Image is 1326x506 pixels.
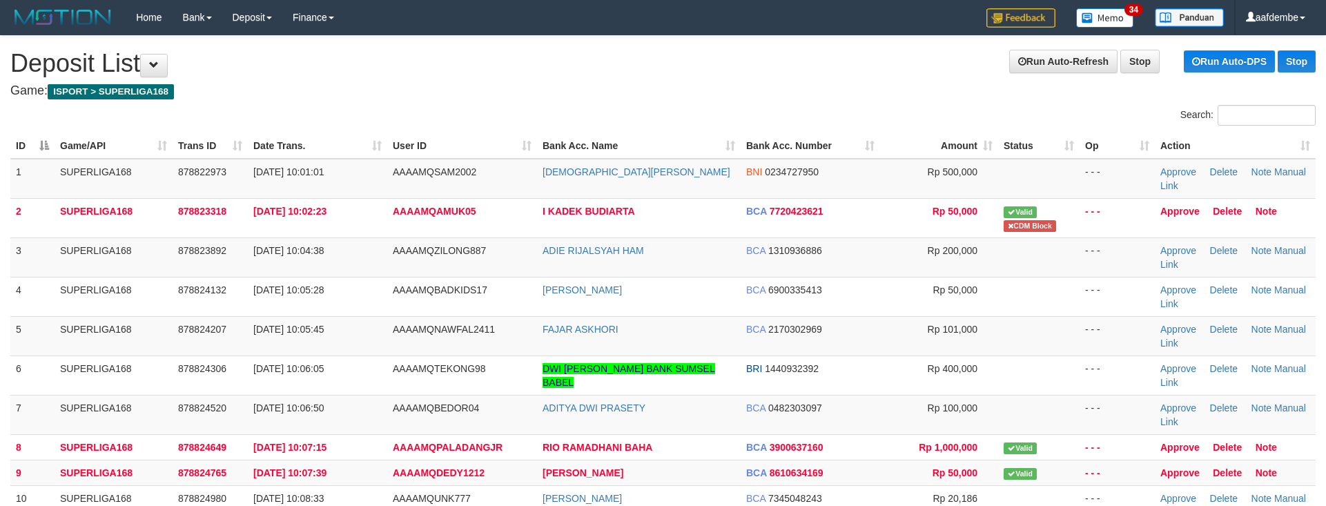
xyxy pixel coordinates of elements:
span: Valid transaction [1004,442,1037,454]
span: Rp 50,000 [933,284,977,295]
span: Copy 6900335413 to clipboard [768,284,822,295]
span: BCA [746,467,767,478]
a: [DEMOGRAPHIC_DATA][PERSON_NAME] [543,166,730,177]
span: 878824765 [178,467,226,478]
th: Bank Acc. Name: activate to sort column ascending [537,133,741,159]
span: AAAAMQZILONG887 [393,245,486,256]
span: 878824520 [178,402,226,413]
span: Rp 100,000 [928,402,977,413]
span: 878823318 [178,206,226,217]
label: Search: [1180,105,1316,126]
td: SUPERLIGA168 [55,159,173,199]
span: 878822973 [178,166,226,177]
a: Delete [1213,206,1242,217]
span: Copy 3900637160 to clipboard [770,442,823,453]
a: Note [1256,467,1277,478]
th: Amount: activate to sort column ascending [880,133,998,159]
span: Transfer CDM blocked [1004,220,1056,232]
td: 9 [10,460,55,485]
a: Manual Link [1160,284,1306,309]
th: Date Trans.: activate to sort column ascending [248,133,387,159]
span: Rp 101,000 [928,324,977,335]
a: Manual Link [1160,245,1306,270]
a: Delete [1213,442,1242,453]
a: Note [1251,245,1272,256]
span: Rp 50,000 [933,206,977,217]
span: Valid transaction [1004,468,1037,480]
td: - - - [1080,316,1155,356]
td: 7 [10,395,55,434]
span: BNI [746,166,762,177]
span: [DATE] 10:07:39 [253,467,326,478]
span: Copy 1310936886 to clipboard [768,245,822,256]
span: BCA [746,284,766,295]
a: RIO RAMADHANI BAHA [543,442,652,453]
span: Rp 50,000 [933,467,977,478]
td: 6 [10,356,55,395]
td: 1 [10,159,55,199]
span: Rp 500,000 [928,166,977,177]
a: FAJAR ASKHORI [543,324,618,335]
td: - - - [1080,237,1155,277]
img: panduan.png [1155,8,1224,27]
th: Op: activate to sort column ascending [1080,133,1155,159]
span: BCA [746,245,766,256]
span: [DATE] 10:05:45 [253,324,324,335]
span: Rp 1,000,000 [919,442,977,453]
a: Delete [1210,402,1238,413]
a: Manual Link [1160,166,1306,191]
a: [PERSON_NAME] [543,493,622,504]
td: - - - [1080,434,1155,460]
a: Note [1251,284,1272,295]
a: Approve [1160,324,1196,335]
td: SUPERLIGA168 [55,277,173,316]
th: Action: activate to sort column ascending [1155,133,1316,159]
span: ISPORT > SUPERLIGA168 [48,84,174,99]
a: Stop [1278,50,1316,72]
a: ADIE RIJALSYAH HAM [543,245,644,256]
span: AAAAMQDEDY1212 [393,467,485,478]
a: Delete [1210,493,1238,504]
span: BCA [746,206,767,217]
span: [DATE] 10:07:15 [253,442,326,453]
span: AAAAMQSAM2002 [393,166,476,177]
a: Run Auto-Refresh [1009,50,1118,73]
a: ADITYA DWI PRASETY [543,402,645,413]
span: 878824649 [178,442,226,453]
th: ID: activate to sort column descending [10,133,55,159]
span: [DATE] 10:08:33 [253,493,324,504]
span: Copy 7345048243 to clipboard [768,493,822,504]
img: MOTION_logo.png [10,7,115,28]
a: Manual Link [1160,402,1306,427]
a: Delete [1210,166,1238,177]
h1: Deposit List [10,50,1316,77]
span: [DATE] 10:01:01 [253,166,324,177]
span: AAAAMQTEKONG98 [393,363,486,374]
span: BRI [746,363,762,374]
span: Copy 8610634169 to clipboard [770,467,823,478]
td: 5 [10,316,55,356]
td: - - - [1080,460,1155,485]
th: Status: activate to sort column ascending [998,133,1080,159]
td: SUPERLIGA168 [55,395,173,434]
td: SUPERLIGA168 [55,316,173,356]
span: Rp 20,186 [933,493,977,504]
img: Button%20Memo.svg [1076,8,1134,28]
td: SUPERLIGA168 [55,237,173,277]
span: [DATE] 10:04:38 [253,245,324,256]
span: 878824132 [178,284,226,295]
td: - - - [1080,198,1155,237]
a: Note [1256,206,1277,217]
span: [DATE] 10:06:50 [253,402,324,413]
a: Note [1251,166,1272,177]
td: - - - [1080,159,1155,199]
span: 34 [1124,3,1143,16]
img: Feedback.jpg [986,8,1055,28]
a: Delete [1210,363,1238,374]
a: DWI [PERSON_NAME] BANK SUMSEL BABEL [543,363,715,388]
a: Note [1256,442,1277,453]
th: Trans ID: activate to sort column ascending [173,133,248,159]
span: Copy 0234727950 to clipboard [765,166,819,177]
span: Rp 200,000 [928,245,977,256]
td: - - - [1080,395,1155,434]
